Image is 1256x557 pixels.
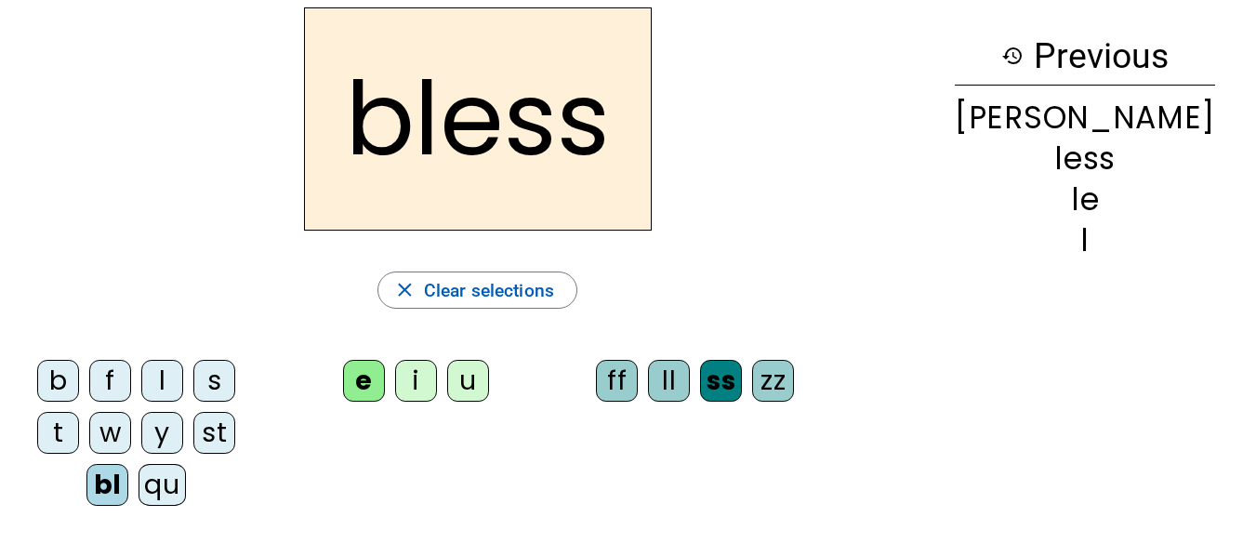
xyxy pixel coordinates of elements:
[700,360,742,402] div: ss
[37,360,79,402] div: b
[393,279,416,302] mat-icon: close
[752,360,794,402] div: zz
[395,360,437,402] div: i
[377,272,577,309] button: Clear selections
[141,412,183,454] div: y
[1001,45,1024,67] mat-icon: history
[304,7,652,231] h2: bless
[141,360,183,402] div: l
[424,275,554,306] span: Clear selections
[447,360,489,402] div: u
[89,360,131,402] div: f
[193,360,235,402] div: s
[343,360,385,402] div: e
[648,360,690,402] div: ll
[37,412,79,454] div: t
[955,102,1215,133] div: [PERSON_NAME]
[955,184,1215,215] div: le
[86,464,128,506] div: bl
[596,360,638,402] div: ff
[89,412,131,454] div: w
[955,143,1215,174] div: less
[193,412,235,454] div: st
[955,225,1215,256] div: l
[955,28,1215,86] h3: Previous
[139,464,185,506] div: qu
